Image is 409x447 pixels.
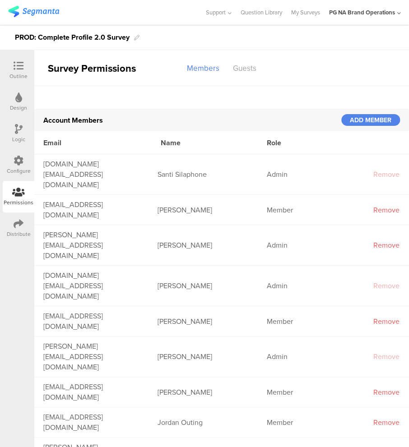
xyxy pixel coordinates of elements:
[258,205,364,215] div: Member
[364,316,409,327] div: Remove
[258,281,364,291] div: Admin
[341,114,400,126] div: ADD MEMBER
[148,387,258,397] div: [PERSON_NAME]
[364,387,409,397] div: Remove
[34,61,138,76] div: Survey Permissions
[34,270,148,301] div: dunkirk.ae@pg.com
[148,316,258,327] div: [PERSON_NAME]
[226,60,263,76] div: Guests
[258,316,364,327] div: Member
[148,351,258,362] div: [PERSON_NAME]
[7,230,31,238] div: Distribute
[12,135,25,143] div: Logic
[258,417,364,428] div: Member
[329,8,395,17] div: PG NA Brand Operations
[8,6,59,17] img: segmanta logo
[258,138,364,148] div: Role
[152,138,258,148] div: Name
[43,115,341,125] div: Account Members
[148,281,258,291] div: [PERSON_NAME]
[148,417,258,428] div: Jordan Outing
[148,240,258,250] div: [PERSON_NAME]
[258,351,364,362] div: Admin
[15,30,130,45] div: PROD: Complete Profile 2.0 Survey
[7,167,31,175] div: Configure
[258,240,364,250] div: Admin
[34,230,148,261] div: shirley.j@pg.com
[364,417,409,428] div: Remove
[148,205,258,215] div: [PERSON_NAME]
[258,387,364,397] div: Member
[34,382,148,402] div: yadav.vy.3@pg.com
[10,104,27,112] div: Design
[34,199,148,220] div: kandirithy.m@pg.com
[4,198,33,207] div: Permissions
[34,311,148,332] div: kumar.h.7@pg.com
[364,240,409,250] div: Remove
[34,412,148,433] div: outing.js@pg.com
[180,60,226,76] div: Members
[258,169,364,180] div: Admin
[34,341,148,372] div: schaefer.mj@pg.com
[148,169,258,180] div: Santi Silaphone
[206,8,226,17] span: Support
[364,205,409,215] div: Remove
[34,138,152,148] div: Email
[9,72,28,80] div: Outline
[34,159,148,190] div: silaphone.ss@pg.com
